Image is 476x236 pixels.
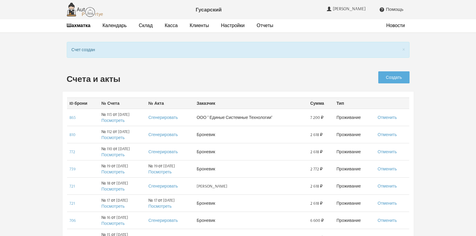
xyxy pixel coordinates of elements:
[149,115,178,120] a: Сгенерировать
[67,42,410,58] div: Счет создан
[378,132,397,137] a: Отменить
[146,98,194,109] th: № Акта
[67,74,322,84] h2: Счета и акты
[194,126,308,143] td: Броневик
[99,98,146,109] th: № Счета
[386,22,405,29] a: Новости
[194,160,308,177] td: Броневик
[190,22,209,29] a: Клиенты
[99,212,146,229] td: № 16 от [DATE]
[101,169,124,175] a: Посмотреть
[256,22,273,29] a: Отчеты
[386,7,404,12] span: Помощь
[165,22,178,29] a: Касса
[101,135,124,140] a: Посмотреть
[378,200,397,206] a: Отменить
[308,98,334,109] th: Сумма
[67,22,91,28] strong: Шахматка
[146,160,194,177] td: № 19 от [DATE]
[194,98,308,109] th: Заказчик
[334,143,375,160] td: Проживание
[69,200,75,206] a: 721
[149,183,178,189] a: Сгенерировать
[194,177,308,194] td: [PERSON_NAME]
[69,166,75,172] a: 739
[101,152,124,157] a: Посмотреть
[334,109,375,126] td: Проживание
[334,160,375,177] td: Проживание
[69,183,75,189] a: 721
[149,169,172,175] a: Посмотреть
[99,177,146,194] td: № 18 от [DATE]
[99,194,146,212] td: № 17 от [DATE]
[99,126,146,143] td: № 112 от [DATE]
[149,149,178,154] a: Сгенерировать
[310,149,323,155] span: 2 618 ₽
[103,22,127,29] a: Календарь
[378,183,397,189] a: Отменить
[69,218,76,223] a: 706
[99,109,146,126] td: № 113 от [DATE]
[310,166,323,172] span: 2 772 ₽
[310,217,324,223] span: 6 600 ₽
[221,22,244,29] a: Настройки
[149,218,178,223] a: Сгенерировать
[334,98,375,109] th: Тип
[101,186,124,192] a: Посмотреть
[139,22,152,29] a: Склад
[149,132,178,137] a: Сгенерировать
[149,203,172,209] a: Посмотреть
[146,194,194,212] td: № 17 от [DATE]
[69,115,76,120] a: 865
[194,194,308,212] td: Броневик
[334,194,375,212] td: Проживание
[101,203,124,209] a: Посмотреть
[378,218,397,223] a: Отменить
[67,22,91,29] a: Шахматка
[69,149,75,154] a: 772
[334,126,375,143] td: Проживание
[334,212,375,229] td: Проживание
[194,143,308,160] td: Броневик
[310,183,323,189] span: 2 618 ₽
[402,46,405,52] button: Close
[99,160,146,177] td: № 19 от [DATE]
[333,6,367,11] span: [PERSON_NAME]
[378,166,397,172] a: Отменить
[99,143,146,160] td: № 110 от [DATE]
[310,200,323,206] span: 2 618 ₽
[194,212,308,229] td: Броневик
[378,71,409,83] a: Создать
[69,132,75,137] a: 810
[402,45,405,53] span: ×
[334,177,375,194] td: Проживание
[379,7,385,12] i: 
[378,149,397,154] a: Отменить
[378,115,397,120] a: Отменить
[101,221,124,226] a: Посмотреть
[101,118,124,123] a: Посмотреть
[67,98,99,109] th: ID брони
[194,109,308,126] td: ООО " Единые Системные Технологии"
[310,114,324,120] span: 7 200 ₽
[310,132,323,138] span: 2 618 ₽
